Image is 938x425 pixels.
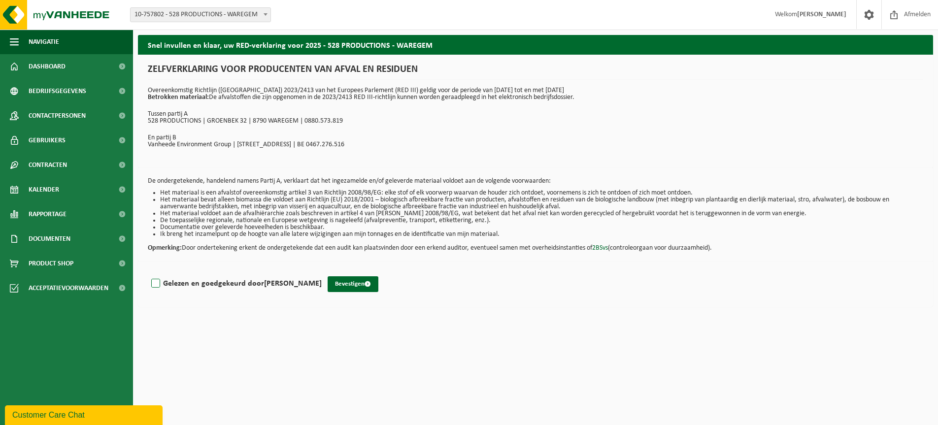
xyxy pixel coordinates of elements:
[264,280,322,288] strong: [PERSON_NAME]
[328,276,378,292] button: Bevestigen
[797,11,846,18] strong: [PERSON_NAME]
[29,54,66,79] span: Dashboard
[148,111,923,118] p: Tussen partij A
[29,103,86,128] span: Contactpersonen
[160,217,923,224] li: De toepasselijke regionale, nationale en Europese wetgeving is nageleefd (afvalpreventie, transpo...
[148,238,923,252] p: Door ondertekening erkent de ondergetekende dat een audit kan plaatsvinden door een erkend audito...
[131,8,270,22] span: 10-757802 - 528 PRODUCTIONS - WAREGEM
[148,118,923,125] p: 528 PRODUCTIONS | GROENBEK 32 | 8790 WAREGEM | 0880.573.819
[29,251,73,276] span: Product Shop
[148,65,923,80] h1: ZELFVERKLARING VOOR PRODUCENTEN VAN AFVAL EN RESIDUEN
[148,244,182,252] strong: Opmerking:
[29,227,70,251] span: Documenten
[29,79,86,103] span: Bedrijfsgegevens
[29,30,59,54] span: Navigatie
[148,141,923,148] p: Vanheede Environment Group | [STREET_ADDRESS] | BE 0467.276.516
[29,202,67,227] span: Rapportage
[160,224,923,231] li: Documentatie over geleverde hoeveelheden is beschikbaar.
[149,276,322,291] label: Gelezen en goedgekeurd door
[148,134,923,141] p: En partij B
[29,153,67,177] span: Contracten
[29,276,108,300] span: Acceptatievoorwaarden
[160,210,923,217] li: Het materiaal voldoet aan de afvalhiërarchie zoals beschreven in artikel 4 van [PERSON_NAME] 2008...
[138,35,933,54] h2: Snel invullen en klaar, uw RED-verklaring voor 2025 - 528 PRODUCTIONS - WAREGEM
[592,244,608,252] a: 2BSvs
[29,128,66,153] span: Gebruikers
[5,403,165,425] iframe: chat widget
[148,87,923,101] p: Overeenkomstig Richtlijn ([GEOGRAPHIC_DATA]) 2023/2413 van het Europees Parlement (RED III) geldi...
[160,190,923,196] li: Het materiaal is een afvalstof overeenkomstig artikel 3 van Richtlijn 2008/98/EG: elke stof of el...
[148,94,209,101] strong: Betrokken materiaal:
[29,177,59,202] span: Kalender
[160,231,923,238] li: Ik breng het inzamelpunt op de hoogte van alle latere wijzigingen aan mijn tonnages en de identif...
[148,178,923,185] p: De ondergetekende, handelend namens Partij A, verklaart dat het ingezamelde en/of geleverde mater...
[160,196,923,210] li: Het materiaal bevat alleen biomassa die voldoet aan Richtlijn (EU) 2018/2001 – biologisch afbreek...
[130,7,271,22] span: 10-757802 - 528 PRODUCTIONS - WAREGEM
